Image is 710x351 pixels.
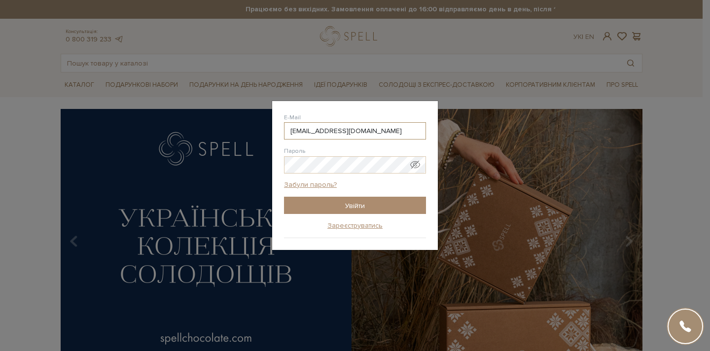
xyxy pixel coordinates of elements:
span: Показати пароль у вигляді звичайного тексту. Попередження: це відобразить ваш пароль на екрані. [410,160,420,170]
a: Забули пароль? [284,180,337,189]
input: Увійти [284,197,426,214]
a: Зареєструватись [327,221,383,230]
input: E-Mail [284,122,426,140]
label: Пароль [284,147,305,156]
label: E-Mail [284,113,301,122]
